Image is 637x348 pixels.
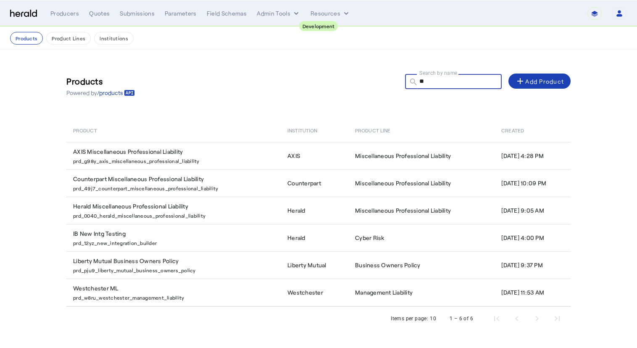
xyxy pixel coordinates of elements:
[73,265,277,274] p: prd_pju9_liberty_mutual_business_owners_policy
[73,211,277,219] p: prd_0040_herald_miscellaneous_professional_liability
[348,251,495,279] td: Business Owners Policy
[348,142,495,169] td: Miscellaneous Professional Liability
[508,74,571,89] button: Add Product
[348,224,495,251] td: Cyber Risk
[165,9,197,18] div: Parameters
[405,77,419,88] mat-icon: search
[348,119,495,142] th: Product Line
[207,9,247,18] div: Field Schemas
[515,76,564,86] div: Add Product
[281,119,348,142] th: Institution
[66,89,135,97] p: Powered by
[66,279,281,306] td: Westchester ML
[66,75,135,87] h3: Products
[10,10,37,18] img: Herald Logo
[281,197,348,224] td: Herald
[73,156,277,164] p: prd_g98y_axis_miscellaneous_professional_liability
[73,293,277,301] p: prd_w8ru_westchester_management_liability
[66,119,281,142] th: Product
[281,251,348,279] td: Liberty Mutual
[299,21,338,31] div: Development
[311,9,350,18] button: Resources dropdown menu
[495,224,571,251] td: [DATE] 4:00 PM
[495,119,571,142] th: Created
[66,197,281,224] td: Herald Miscellaneous Professional Liability
[348,197,495,224] td: Miscellaneous Professional Liability
[348,279,495,306] td: Management Liability
[419,70,458,76] mat-label: Search by name
[281,224,348,251] td: Herald
[495,169,571,197] td: [DATE] 10:09 PM
[97,89,135,97] a: /products
[495,197,571,224] td: [DATE] 9:05 AM
[495,251,571,279] td: [DATE] 9:37 PM
[73,183,277,192] p: prd_49j7_counterpart_miscellaneous_professional_liability
[515,76,525,86] mat-icon: add
[281,279,348,306] td: Westchester
[46,32,91,45] button: Product Lines
[10,32,43,45] button: Products
[495,279,571,306] td: [DATE] 11:53 AM
[348,169,495,197] td: Miscellaneous Professional Liability
[120,9,155,18] div: Submissions
[50,9,79,18] div: Producers
[66,224,281,251] td: IB New Intg Testing
[66,169,281,197] td: Counterpart Miscellaneous Professional Liability
[281,169,348,197] td: Counterpart
[495,142,571,169] td: [DATE] 4:28 PM
[66,142,281,169] td: AXIS Miscellaneous Professional Liability
[94,32,134,45] button: Institutions
[257,9,300,18] button: internal dropdown menu
[430,314,436,323] div: 10
[89,9,110,18] div: Quotes
[73,238,277,246] p: prd_12yz_new_integration_builder
[281,142,348,169] td: AXIS
[391,314,428,323] div: Items per page:
[66,251,281,279] td: Liberty Mutual Business Owners Policy
[450,314,473,323] div: 1 – 6 of 6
